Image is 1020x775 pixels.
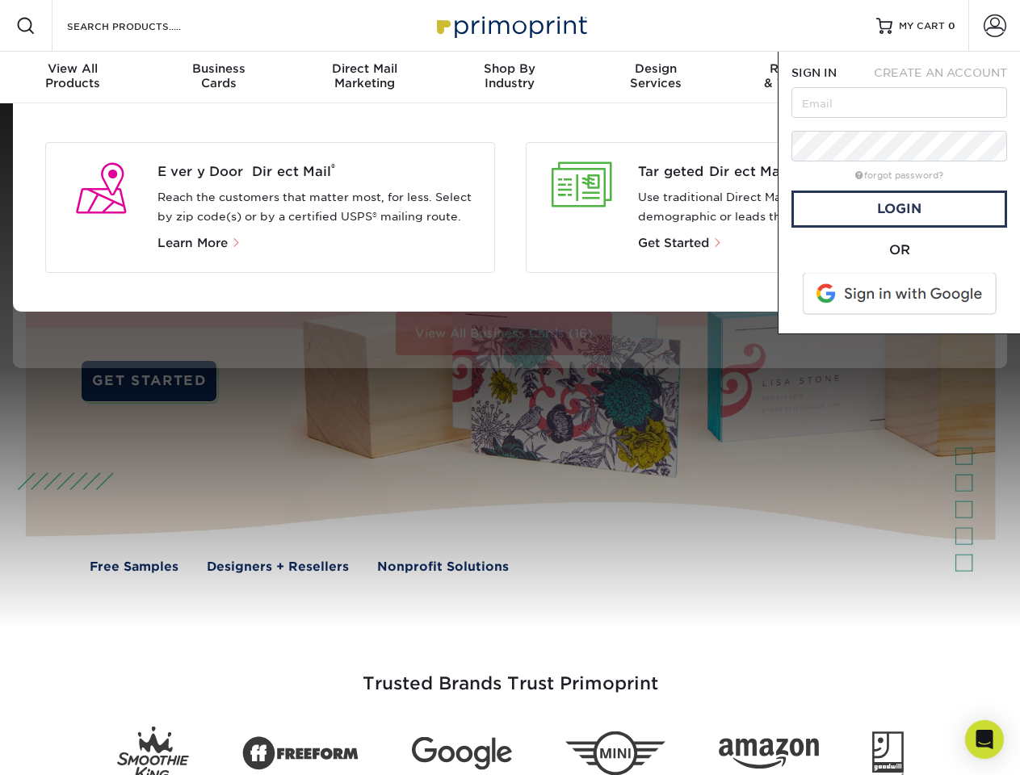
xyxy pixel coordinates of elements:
span: 0 [948,20,955,31]
img: Amazon [719,739,819,769]
div: & Templates [728,61,874,90]
div: Marketing [292,61,437,90]
span: SIGN IN [791,66,837,79]
a: forgot password? [855,170,943,181]
span: CREATE AN ACCOUNT [874,66,1007,79]
div: Cards [145,61,291,90]
div: OR [791,241,1007,260]
h3: Trusted Brands Trust Primoprint [38,635,983,714]
span: MY CART [899,19,945,33]
div: Services [583,61,728,90]
span: Design [583,61,728,76]
span: Resources [728,61,874,76]
a: Login [791,191,1007,228]
div: Industry [437,61,582,90]
span: Business [145,61,291,76]
input: Email [791,87,1007,118]
a: DesignServices [583,52,728,103]
a: Resources& Templates [728,52,874,103]
a: Direct MailMarketing [292,52,437,103]
a: Shop ByIndustry [437,52,582,103]
img: Google [412,737,512,770]
span: Direct Mail [292,61,437,76]
img: Primoprint [430,8,591,43]
a: BusinessCards [145,52,291,103]
div: Open Intercom Messenger [965,720,1004,759]
span: Shop By [437,61,582,76]
img: Goodwill [872,731,904,775]
iframe: Google Customer Reviews [4,726,137,769]
input: SEARCH PRODUCTS..... [65,16,223,36]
